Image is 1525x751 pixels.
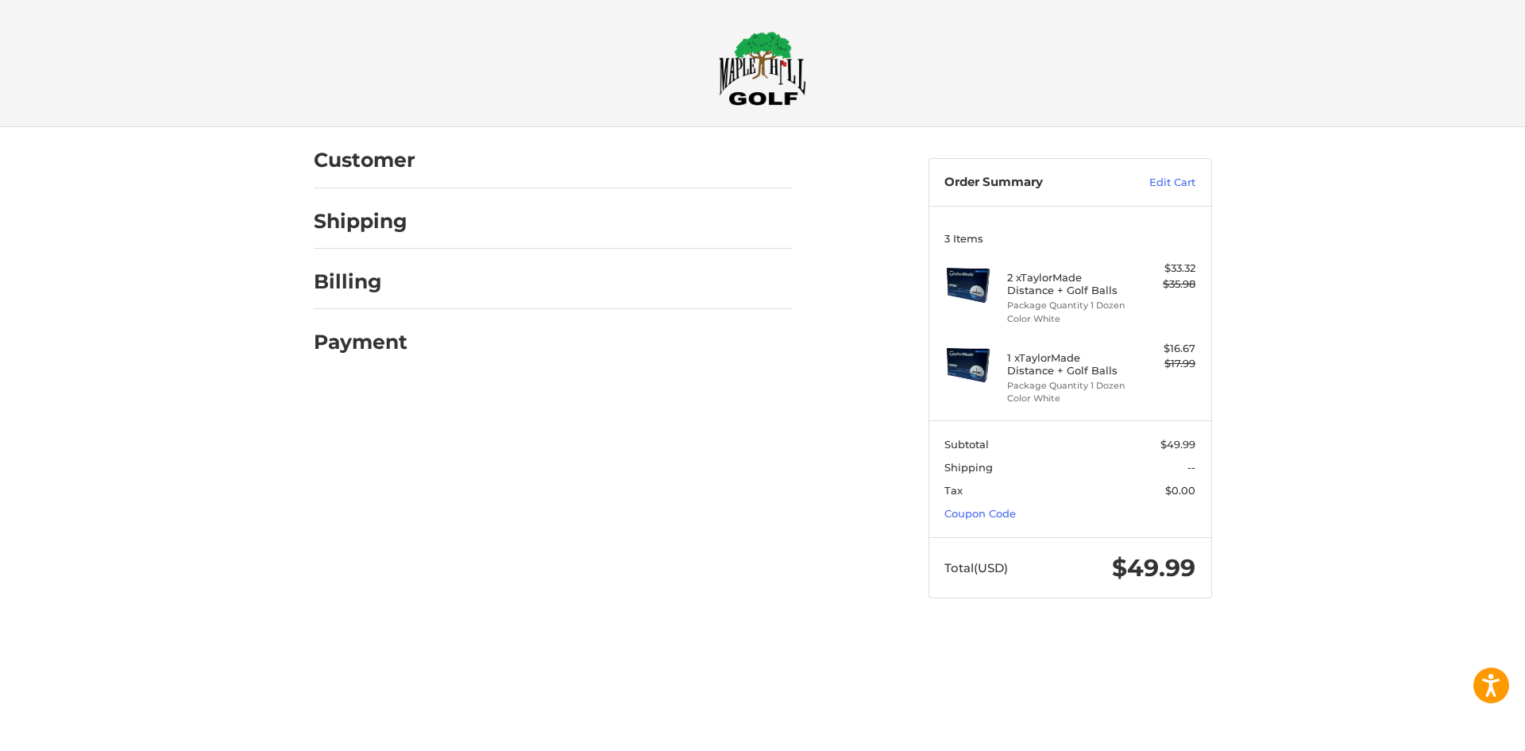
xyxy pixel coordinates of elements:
span: Total (USD) [944,560,1008,575]
img: Maple Hill Golf [719,31,806,106]
span: $49.99 [1112,553,1195,583]
span: Subtotal [944,438,989,451]
h2: Shipping [314,209,407,234]
span: $49.99 [1160,438,1195,451]
span: $0.00 [1165,484,1195,497]
span: Tax [944,484,963,497]
h3: 3 Items [944,232,1195,245]
li: Color White [1007,312,1129,326]
h4: 1 x TaylorMade Distance + Golf Balls [1007,351,1129,377]
h4: 2 x TaylorMade Distance + Golf Balls [1007,271,1129,297]
a: Edit Cart [1115,175,1195,191]
span: Shipping [944,461,993,474]
h3: Order Summary [944,175,1115,191]
span: -- [1187,461,1195,474]
a: Coupon Code [944,507,1016,520]
h2: Billing [314,269,407,294]
li: Package Quantity 1 Dozen [1007,299,1129,312]
div: $16.67 [1133,341,1195,357]
li: Color White [1007,392,1129,405]
h2: Payment [314,330,407,354]
div: $35.98 [1133,277,1195,292]
h2: Customer [314,148,415,172]
div: $17.99 [1133,356,1195,372]
div: $33.32 [1133,261,1195,277]
li: Package Quantity 1 Dozen [1007,379,1129,393]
